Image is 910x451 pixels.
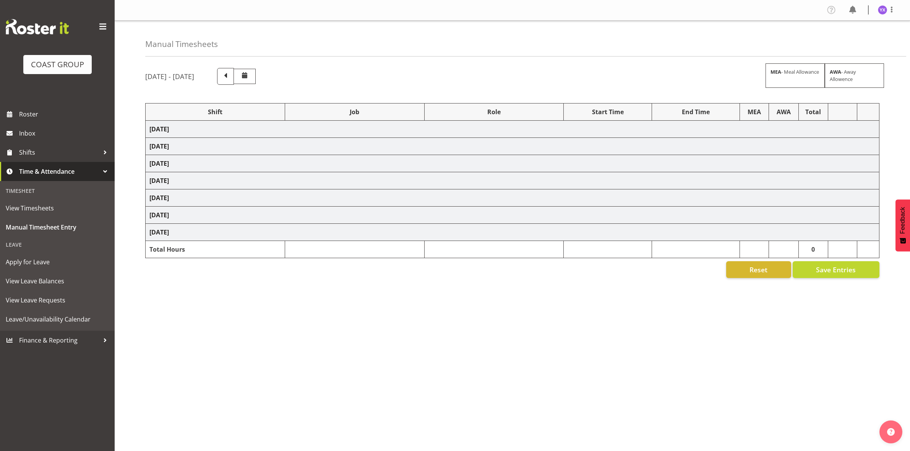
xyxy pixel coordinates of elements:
span: Inbox [19,128,111,139]
span: Shifts [19,147,99,158]
span: Reset [749,265,767,275]
div: COAST GROUP [31,59,84,70]
div: End Time [656,107,736,116]
div: Job [289,107,420,116]
td: 0 [798,241,828,258]
span: Finance & Reporting [19,335,99,346]
span: Roster [19,108,111,120]
span: Save Entries [816,265,856,275]
td: [DATE] [146,172,879,189]
span: View Timesheets [6,202,109,214]
strong: MEA [770,68,781,75]
img: yunlin-xie3363.jpg [878,5,887,15]
img: help-xxl-2.png [887,428,895,436]
a: Leave/Unavailability Calendar [2,310,113,329]
button: Feedback - Show survey [895,199,910,251]
div: Timesheet [2,183,113,199]
a: Manual Timesheet Entry [2,218,113,237]
td: [DATE] [146,224,879,241]
button: Save Entries [793,261,879,278]
div: - Away Allowence [825,63,884,88]
div: MEA [744,107,764,116]
div: Total [803,107,824,116]
div: AWA [773,107,795,116]
a: View Timesheets [2,199,113,218]
div: Start Time [568,107,647,116]
span: Manual Timesheet Entry [6,221,109,233]
img: Rosterit website logo [6,19,69,34]
td: [DATE] [146,138,879,155]
span: Time & Attendance [19,166,99,177]
span: Leave/Unavailability Calendar [6,314,109,325]
h4: Manual Timesheets [145,40,218,48]
a: View Leave Requests [2,291,113,310]
td: [DATE] [146,189,879,207]
button: Reset [726,261,791,278]
div: Role [428,107,560,116]
h5: [DATE] - [DATE] [145,72,194,81]
span: Apply for Leave [6,256,109,268]
span: Feedback [899,207,906,234]
a: Apply for Leave [2,252,113,272]
span: View Leave Balances [6,275,109,287]
td: [DATE] [146,121,879,138]
td: Total Hours [146,241,285,258]
td: [DATE] [146,207,879,224]
div: - Meal Allowance [766,63,825,88]
div: Shift [149,107,281,116]
a: View Leave Balances [2,272,113,291]
span: View Leave Requests [6,294,109,306]
div: Leave [2,237,113,252]
td: [DATE] [146,155,879,172]
strong: AWA [830,68,841,75]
